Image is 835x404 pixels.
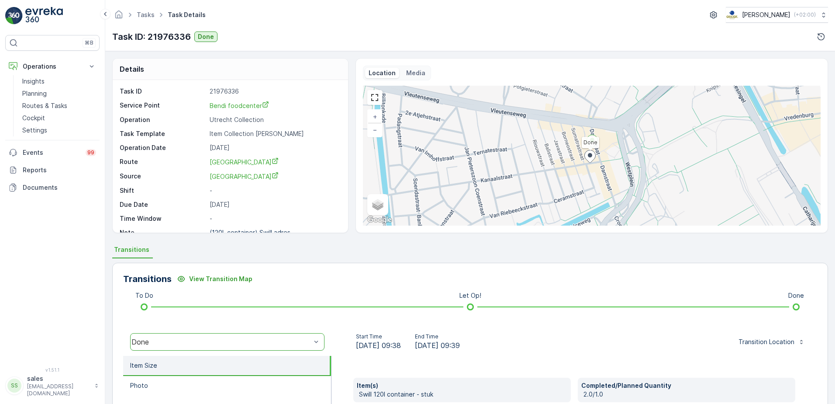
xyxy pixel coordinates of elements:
p: Planning [22,89,47,98]
p: Cockpit [22,114,45,122]
div: SS [7,379,21,393]
a: Planning [19,87,100,100]
p: Details [120,64,144,74]
p: ⌘B [85,39,93,46]
a: Lombok [210,172,339,181]
a: Homepage [114,13,124,21]
p: 21976336 [210,87,339,96]
span: Task Details [166,10,207,19]
p: ( +02:00 ) [794,11,816,18]
span: Bendi foodcenter [210,102,269,109]
a: Routes & Tasks [19,100,100,112]
p: Done [788,291,804,300]
p: Task Template [120,129,206,138]
a: Cockpit [19,112,100,124]
a: Open this area in Google Maps (opens a new window) [365,214,394,226]
button: SSsales[EMAIL_ADDRESS][DOMAIN_NAME] [5,374,100,397]
p: End Time [415,333,460,340]
p: Let Op! [459,291,481,300]
a: Zoom In [368,110,381,123]
p: To Do [135,291,153,300]
a: Zoom Out [368,123,381,136]
p: View Transition Map [189,275,252,283]
p: 99 [87,149,94,156]
button: View Transition Map [172,272,258,286]
span: Transitions [114,245,149,254]
p: Item Size [130,361,157,370]
span: [DATE] 09:39 [415,340,460,351]
p: Location [369,69,396,77]
p: Utrecht Collection [210,115,339,124]
button: Done [194,31,217,42]
a: Layers [368,195,387,214]
button: Transition Location [733,335,810,349]
a: View Fullscreen [368,91,381,104]
span: − [373,126,377,133]
p: Documents [23,183,96,192]
p: Insights [22,77,45,86]
p: Operations [23,62,82,71]
a: Events99 [5,144,100,161]
p: Due Date [120,200,206,209]
p: Operation Date [120,143,206,152]
p: (120L container) Swill adres -... [210,229,300,236]
p: Start Time [356,333,401,340]
a: Settings [19,124,100,136]
p: [DATE] [210,143,339,152]
a: Documents [5,179,100,196]
div: Done [131,338,311,346]
p: Routes & Tasks [22,101,67,110]
img: Google [365,214,394,226]
p: Transitions [123,272,172,286]
img: logo_light-DOdMpM7g.png [25,7,63,24]
p: [PERSON_NAME] [742,10,790,19]
p: Done [198,32,214,41]
img: logo [5,7,23,24]
p: Swill 120l container - stuk [359,390,567,399]
a: Reports [5,161,100,179]
p: Task ID: 21976336 [112,30,191,43]
p: [EMAIL_ADDRESS][DOMAIN_NAME] [27,383,90,397]
p: sales [27,374,90,383]
p: Shift [120,186,206,195]
p: Events [23,148,80,157]
button: Operations [5,58,100,75]
span: [GEOGRAPHIC_DATA] [210,158,279,166]
a: Bendi foodcenter [210,101,339,110]
a: Lombok [210,157,339,167]
p: Route [120,157,206,167]
p: Photo [130,381,148,390]
p: - [210,186,339,195]
p: Service Point [120,101,206,110]
p: Time Window [120,214,206,223]
p: Completed/Planned Quantity [581,381,792,390]
p: Item Collection [PERSON_NAME] [210,129,339,138]
p: Item(s) [357,381,567,390]
p: Reports [23,166,96,174]
p: Transition Location [738,338,794,346]
p: Media [406,69,425,77]
img: basis-logo_rgb2x.png [726,10,738,20]
p: Settings [22,126,47,135]
span: v 1.51.1 [5,367,100,373]
p: 2.0/1.0 [583,390,792,399]
p: Source [120,172,206,181]
p: [DATE] [210,200,339,209]
span: + [373,113,377,120]
p: - [210,214,339,223]
span: [DATE] 09:38 [356,340,401,351]
a: Tasks [137,11,155,18]
p: Note [120,228,206,237]
p: Operation [120,115,206,124]
p: Task ID [120,87,206,96]
span: [GEOGRAPHIC_DATA] [210,173,279,180]
a: Insights [19,75,100,87]
button: [PERSON_NAME](+02:00) [726,7,828,23]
